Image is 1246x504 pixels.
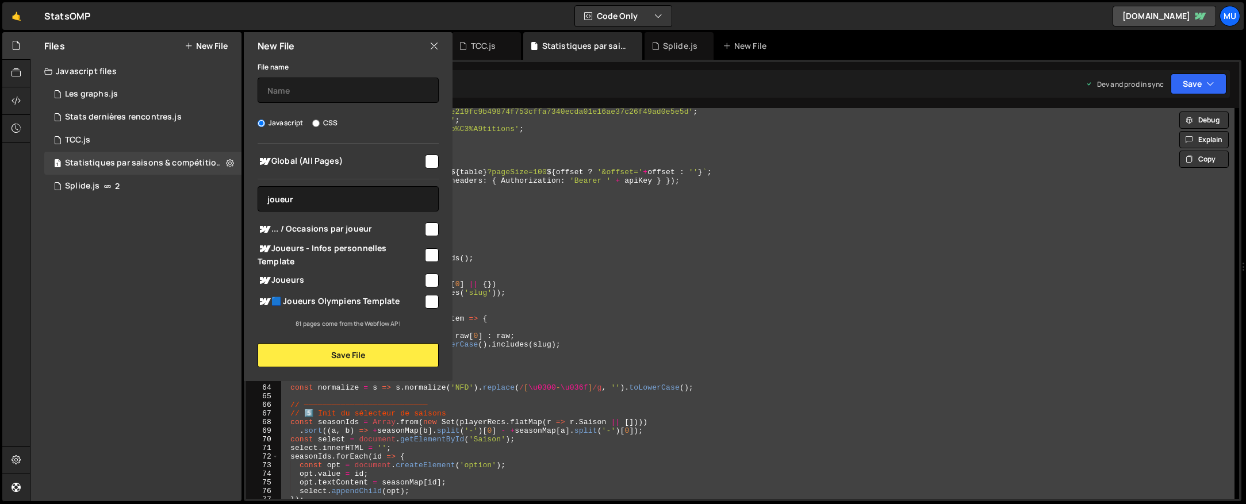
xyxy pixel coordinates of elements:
span: Joueurs - Infos personnelles Template [258,242,423,267]
div: Splide.js [65,181,99,191]
div: New File [723,40,771,52]
span: 🟦 Joueurs Olympiens Template [258,295,423,309]
span: Global (All Pages) [258,155,423,168]
div: TCC.js [65,135,90,145]
button: New File [185,41,228,51]
div: 71 [246,444,279,452]
div: Javascript files [30,60,241,83]
button: Save [1171,74,1226,94]
span: Joueurs [258,274,423,287]
span: 1 [54,160,61,169]
h2: Files [44,40,65,52]
div: 16391/44442.js [44,129,241,152]
a: [DOMAIN_NAME] [1113,6,1216,26]
a: 🤙 [2,2,30,30]
div: 69 [246,426,279,435]
div: Statistiques par saisons & compétitions.js [542,40,628,52]
div: Statistiques par saisons & compétitions.js [65,158,224,168]
small: 81 pages come from the Webflow API [296,320,400,328]
div: Splide.js [663,40,697,52]
h2: New File [258,40,294,52]
div: 64 [246,383,279,392]
div: 72 [246,452,279,461]
button: Save File [258,343,439,367]
div: 65 [246,392,279,401]
div: Dev and prod in sync [1086,79,1164,89]
label: File name [258,61,289,73]
span: 2 [115,182,120,191]
div: TCC.js [471,40,496,52]
button: Copy [1179,151,1229,168]
button: Debug [1179,111,1229,129]
div: Splide.js [44,175,241,198]
label: CSS [312,117,338,129]
div: Les graphs.js [65,89,118,99]
div: 77 [246,495,279,504]
input: Javascript [258,120,265,127]
div: 16391/44422.js [44,83,241,106]
div: 16391/44411.js [44,106,241,129]
span: ... / Occasions par joueur [258,222,423,236]
a: Mu [1220,6,1240,26]
input: Name [258,78,439,103]
div: 73 [246,461,279,470]
button: Explain [1179,131,1229,148]
div: 66 [246,401,279,409]
input: Search pages [258,186,439,211]
input: CSS [312,120,320,127]
div: 74 [246,470,279,478]
div: 67 [246,409,279,418]
button: Code Only [575,6,672,26]
div: 16391/44367.js [44,152,246,175]
div: 75 [246,478,279,487]
div: StatsOMP [44,9,90,23]
div: 70 [246,435,279,444]
div: 68 [246,418,279,426]
div: Stats dernières rencontres.js [65,112,182,122]
label: Javascript [258,117,304,129]
div: 76 [246,487,279,495]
